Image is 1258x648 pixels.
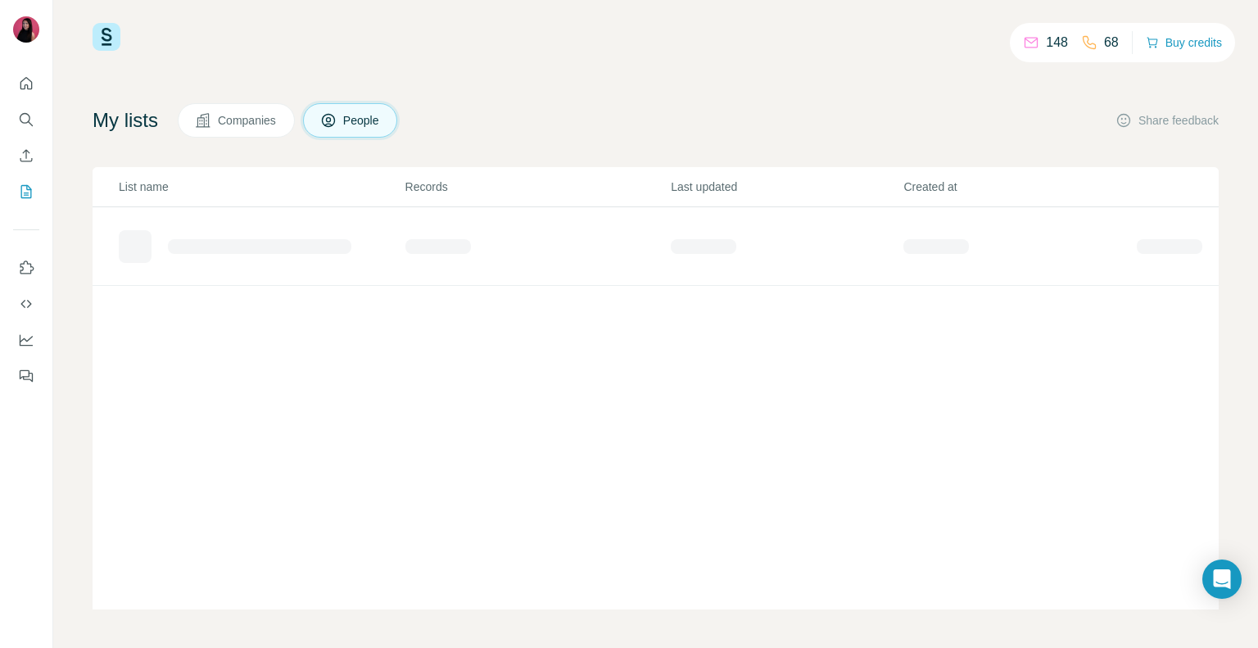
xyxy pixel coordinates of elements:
button: My lists [13,177,39,206]
h4: My lists [93,107,158,134]
button: Feedback [13,361,39,391]
button: Quick start [13,69,39,98]
p: 68 [1104,33,1119,52]
button: Search [13,105,39,134]
p: Last updated [671,179,902,195]
button: Enrich CSV [13,141,39,170]
button: Dashboard [13,325,39,355]
p: List name [119,179,404,195]
p: Records [405,179,670,195]
button: Use Surfe API [13,289,39,319]
p: 148 [1046,33,1068,52]
div: Open Intercom Messenger [1202,560,1242,599]
span: Companies [218,112,278,129]
img: Surfe Logo [93,23,120,51]
p: Created at [903,179,1134,195]
span: People [343,112,381,129]
img: Avatar [13,16,39,43]
button: Use Surfe on LinkedIn [13,253,39,283]
button: Buy credits [1146,31,1222,54]
button: Share feedback [1115,112,1219,129]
